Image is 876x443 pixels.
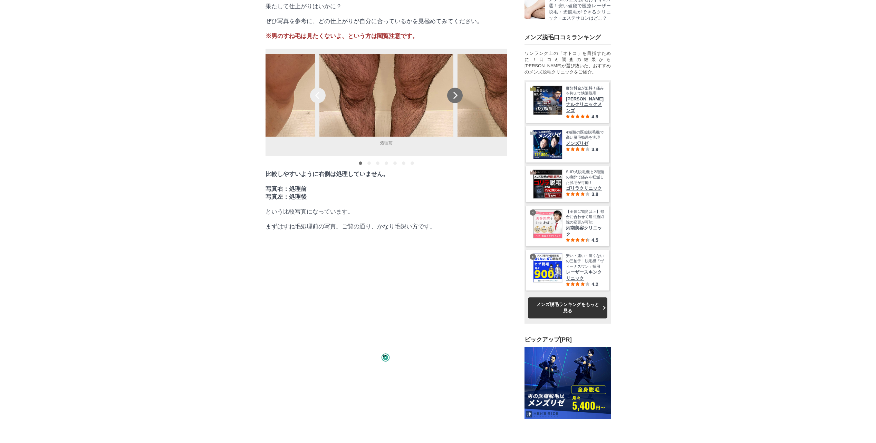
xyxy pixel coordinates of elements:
[533,254,562,282] img: レーザースキンクリニック
[566,253,604,269] span: 安い・速い・痛くないの三拍子！脱毛機「ヴィーナスワン」採用
[266,21,507,29] p: ぜひ写真を参考に、どの仕上がりが自分に合っているかを見極めてみてください。
[528,297,607,318] a: メンズ脱毛ランキングをもっと見る
[533,253,604,287] a: レーザースキンクリニック 安い・速い・痛くないの三拍子！脱毛機「ヴィーナスワン」採用 レーザースキンクリニック 4.2
[566,86,604,96] span: 麻酔料金が無料！痛みを抑えて快適脱毛
[566,185,604,191] span: ゴリラクリニック
[319,140,453,153] figcaption: 処理前
[566,96,604,114] span: [PERSON_NAME]ナルクリニックメンズ
[566,225,604,237] span: 湘南美容クリニック
[458,140,591,153] figcaption: バリカン12mm
[533,86,562,115] img: エミナルクリニックメンズ
[266,174,389,181] strong: 比較しやすいように右側は処理していません。
[533,170,562,198] img: 免田脱毛は男性専門のゴリラ脱毛
[524,50,611,75] div: ワンランク上の「オトコ」を目指すために！口コミ調査の結果から[PERSON_NAME]が選び抜いた、おすすめのメンズ脱毛クリニックをご紹介。
[319,57,453,140] img: すね毛処理前
[591,114,598,119] span: 4.9
[566,130,604,140] span: 4種類の医療脱毛機で高い脱毛効果を実現
[591,282,598,287] span: 4.2
[566,209,604,225] span: 【全国170院以上】都合に合わせて毎回施術院の変更が可能
[566,140,604,147] span: メンズリゼ
[591,237,598,243] span: 4.5
[266,211,507,219] p: という比較写真になっています。
[524,336,611,344] h3: ピックアップ[PR]
[310,91,326,107] div: prev
[566,169,604,185] span: SHR式脱毛機と2種類の麻酔で痛みを軽減した脱毛が可能！
[533,169,604,199] a: 免田脱毛は男性専門のゴリラ脱毛 SHR式脱毛機と2種類の麻酔で痛みを軽減した脱毛が可能！ ゴリラクリニック 3.8
[533,209,604,243] a: 湘南美容クリニック 【全国170院以上】都合に合わせて毎回施術院の変更が可能 湘南美容クリニック 4.5
[533,86,604,119] a: エミナルクリニックメンズ 麻酔料金が無料！痛みを抑えて快適脱毛 [PERSON_NAME]ナルクリニックメンズ 4.9
[447,91,463,107] div: next
[524,33,611,41] h3: メンズ脱毛口コミランキング
[266,36,418,43] span: ※男のすね毛は見たくないよ、という方は閲覧注意です。
[266,189,307,204] strong: 写真右：処理前 写真左：処理後
[566,269,604,282] span: レーザースキンクリニック
[266,6,507,14] p: 果たして仕上がりはいかに？
[533,209,562,238] img: 湘南美容クリニック
[533,130,604,159] a: オトコの医療脱毛はメンズリゼ 4種類の医療脱毛機で高い脱毛効果を実現 メンズリゼ 3.9
[458,57,591,140] img: バリカン12mmのすね毛
[266,226,507,234] p: まずはすね毛処理前の写真。ご覧の通り、かなり毛深い方です。
[533,130,562,159] img: オトコの医療脱毛はメンズリゼ
[591,191,598,197] span: 3.8
[591,147,598,152] span: 3.9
